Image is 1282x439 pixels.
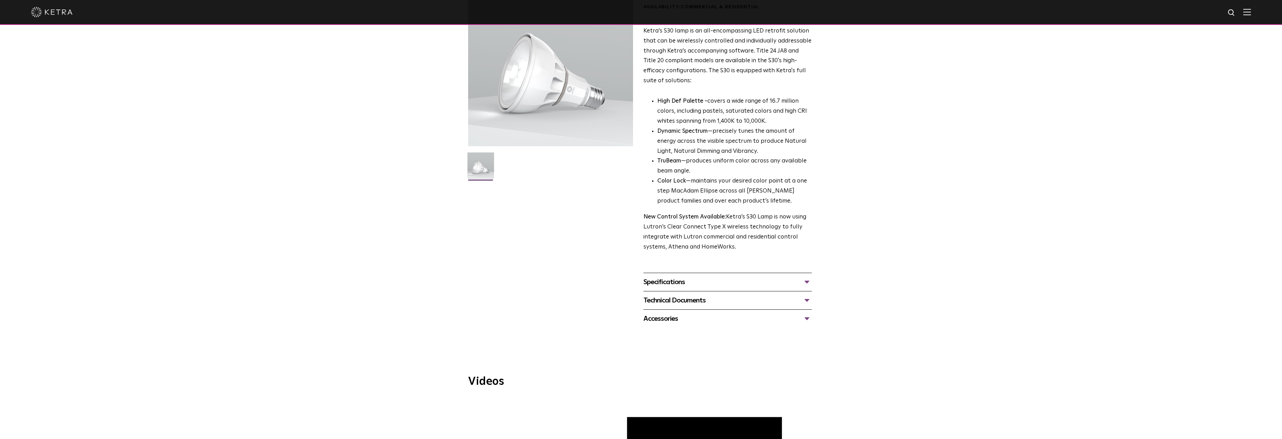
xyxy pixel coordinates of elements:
[657,127,812,157] li: —precisely tunes the amount of energy across the visible spectrum to produce Natural Light, Natur...
[657,158,681,164] strong: TruBeam
[657,176,812,206] li: —maintains your desired color point at a one step MacAdam Ellipse across all [PERSON_NAME] produc...
[657,156,812,176] li: —produces uniform color across any available beam angle.
[31,7,73,17] img: ketra-logo-2019-white
[467,152,494,184] img: S30-Lamp-Edison-2021-Web-Square
[1243,9,1251,15] img: Hamburger%20Nav.svg
[1227,9,1236,17] img: search icon
[643,28,811,84] span: Ketra’s S30 lamp is an all-encompassing LED retrofit solution that can be wirelessly controlled a...
[657,128,708,134] strong: Dynamic Spectrum
[643,277,812,288] div: Specifications
[657,178,686,184] strong: Color Lock
[643,214,726,220] strong: New Control System Available:
[657,96,812,127] p: covers a wide range of 16.7 million colors, including pastels, saturated colors and high CRI whit...
[643,212,812,252] p: Ketra’s S30 Lamp is now using Lutron’s Clear Connect Type X wireless technology to fully integrat...
[643,295,812,306] div: Technical Documents
[643,313,812,324] div: Accessories
[657,98,707,104] strong: High Def Palette -
[468,376,814,387] h3: Videos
